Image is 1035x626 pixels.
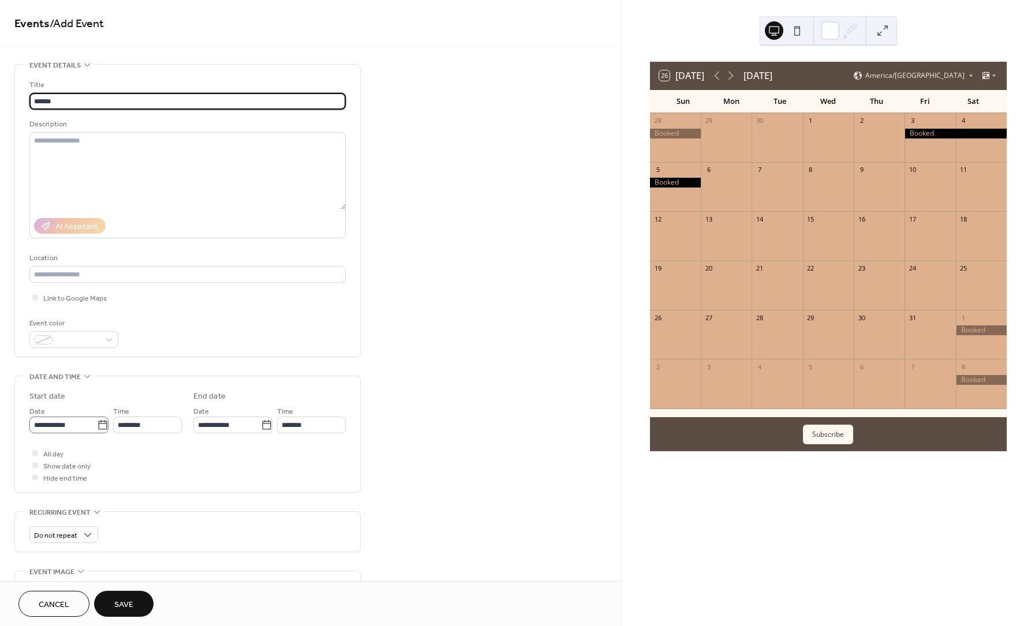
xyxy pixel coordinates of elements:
span: Save [114,599,133,611]
div: Booked [905,129,1007,138]
div: Event color [29,317,116,329]
button: Save [94,591,154,617]
span: Time [277,406,293,418]
div: 26 [653,313,662,322]
div: Wed [804,90,853,113]
span: Cancel [39,599,69,611]
div: 8 [959,362,968,371]
div: 1 [959,313,968,322]
span: All day [43,448,63,460]
div: Booked [956,325,1007,335]
div: 4 [755,362,764,371]
div: 28 [755,313,764,322]
div: [DATE] [743,69,772,83]
span: Event details [29,59,81,72]
div: Booked [650,129,701,138]
span: Do not repeat [34,529,77,542]
button: Subscribe [803,425,853,444]
div: 11 [959,166,968,174]
div: Sun [659,90,708,113]
div: 25 [959,264,968,273]
div: 30 [857,313,866,322]
div: 31 [908,313,917,322]
div: 5 [806,362,815,371]
div: 18 [959,215,968,223]
div: Sat [949,90,997,113]
span: Hide end time [43,473,87,485]
div: 10 [908,166,917,174]
div: 1 [806,117,815,125]
div: Location [29,252,343,264]
div: 14 [755,215,764,223]
div: 5 [653,166,662,174]
div: 21 [755,264,764,273]
div: Title [29,79,343,91]
span: Date and time [29,371,81,383]
div: 12 [653,215,662,223]
a: Events [14,13,50,35]
span: Link to Google Maps [43,293,107,305]
span: Recurring event [29,507,91,519]
span: Date [29,406,45,418]
span: / Add Event [50,13,104,35]
div: Thu [853,90,901,113]
div: 17 [908,215,917,223]
div: 28 [653,117,662,125]
span: Time [113,406,129,418]
div: Start date [29,391,65,403]
div: 29 [806,313,815,322]
div: 7 [908,362,917,371]
div: 23 [857,264,866,273]
span: Date [193,406,209,418]
div: 24 [908,264,917,273]
div: 16 [857,215,866,223]
div: 29 [704,117,713,125]
button: Cancel [18,591,89,617]
div: 13 [704,215,713,223]
div: 19 [653,264,662,273]
div: 6 [857,362,866,371]
div: 22 [806,264,815,273]
div: 30 [755,117,764,125]
div: 27 [704,313,713,322]
div: 6 [704,166,713,174]
div: 7 [755,166,764,174]
div: 3 [704,362,713,371]
div: Description [29,118,343,130]
div: Booked [650,178,701,188]
div: Fri [901,90,950,113]
div: Booked [956,375,1007,385]
div: Tue [756,90,804,113]
span: America/[GEOGRAPHIC_DATA] [865,72,965,79]
div: 3 [908,117,917,125]
div: 2 [653,362,662,371]
div: 8 [806,166,815,174]
div: End date [193,391,226,403]
div: Mon [708,90,756,113]
div: 4 [959,117,968,125]
div: 2 [857,117,866,125]
span: Event image [29,566,74,578]
span: Show date only [43,460,91,473]
button: 26[DATE] [655,68,708,84]
div: 15 [806,215,815,223]
div: 20 [704,264,713,273]
div: 9 [857,166,866,174]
